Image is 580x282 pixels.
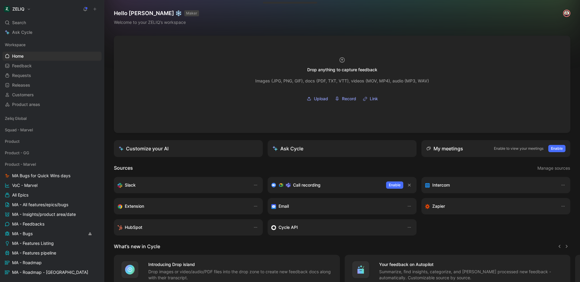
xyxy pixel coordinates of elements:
[12,173,70,179] span: MA Bugs for Quick Wins days
[2,148,101,157] div: Product - GG
[2,239,101,248] a: MA - Features Listing
[564,10,570,16] img: avatar
[2,114,101,125] div: Zeliq Global
[12,6,24,12] h1: ZELIQ
[389,182,401,188] span: Enable
[2,181,101,190] a: VoC - Marvel
[272,145,303,152] div: Ask Cycle
[432,181,450,189] h3: Intercom
[279,224,298,231] h3: Cycle API
[425,203,555,210] div: Capture feedback from thousands of sources with Zapier (survey results, recordings, sheets, etc).
[184,10,199,16] button: MAKER
[125,181,136,189] h3: Slack
[12,250,56,256] span: MA - Features pipeline
[2,40,101,49] div: Workspace
[2,148,101,159] div: Product - GG
[432,203,445,210] h3: Zapier
[2,229,101,238] a: MA - Bugs
[93,269,99,275] button: View actions
[425,181,555,189] div: Sync your customers, send feedback and get updates in Intercom
[93,173,99,179] button: View actions
[2,125,101,136] div: Squad - Marvel
[5,42,26,48] span: Workspace
[255,77,429,85] div: Images (JPG, PNG, GIF), docs (PDF, TXT, VTT), videos (MOV, MP4), audio (MP3, WAV)
[12,269,88,275] span: MA - Roadmap - [GEOGRAPHIC_DATA]
[114,140,263,157] a: Customize your AI
[2,61,101,70] a: Feedback
[119,145,169,152] div: Customize your AI
[12,192,28,198] span: All Epics
[548,145,565,152] button: Enable
[2,137,101,148] div: Product
[148,261,333,268] h4: Introducing Drop island
[268,140,417,157] button: Ask Cycle
[93,221,99,227] button: View actions
[5,161,36,167] span: Product - Marvel
[307,66,377,73] div: Drop anything to capture feedback
[379,269,563,281] p: Summarize, find insights, categorize, and [PERSON_NAME] processed new feedback - automatically. C...
[379,261,563,268] h4: Your feedback on Autopilot
[93,260,99,266] button: View actions
[279,203,289,210] h3: Email
[5,115,27,121] span: Zeliq Global
[12,92,34,98] span: Customers
[12,29,32,36] span: Ask Cycle
[267,3,295,5] div: Docs, images, videos, audio files, links & more
[271,224,401,231] div: Sync customers & send feedback from custom sources. Get inspired by our favorite use case
[2,200,101,209] a: MA - All features/epics/bugs
[333,94,358,103] button: Record
[12,202,68,208] span: MA - All features/epics/bugs
[293,181,321,189] h3: Call recording
[114,243,160,250] h2: What’s new in Cycle
[93,202,99,208] button: View actions
[118,203,247,210] div: Capture feedback from anywhere on the web
[2,220,101,229] a: MA - Feedbacks
[537,165,570,172] span: Manage sources
[2,210,101,219] a: MA - Insights/product area/date
[93,250,99,256] button: View actions
[2,248,101,258] a: MA - Features pipeline
[93,211,99,217] button: View actions
[2,125,101,134] div: Squad - Marvel
[114,10,199,17] h1: Hello [PERSON_NAME] ❄️
[2,5,32,13] button: ZELIQZELIQ
[370,95,378,102] span: Link
[12,211,76,217] span: MA - Insights/product area/date
[12,82,30,88] span: Releases
[2,191,101,200] a: All Epics
[2,268,101,277] a: MA - Roadmap - [GEOGRAPHIC_DATA]
[5,138,20,144] span: Product
[2,258,101,267] a: MA - Roadmap
[148,269,333,281] p: Drop images or video/audio/PDF files into the drop zone to create new feedback docs along with th...
[125,224,142,231] h3: HubSpot
[2,28,101,37] a: Ask Cycle
[12,19,26,26] span: Search
[271,181,381,189] div: Record & transcribe meetings from Zoom, Meet & Teams.
[114,19,199,26] div: Welcome to your ZELIQ’s workspace
[93,192,99,198] button: View actions
[361,94,380,103] button: Link
[12,101,40,107] span: Product areas
[12,260,42,266] span: MA - Roadmap
[12,63,32,69] span: Feedback
[2,71,101,80] a: Requests
[2,100,101,109] a: Product areas
[342,95,356,102] span: Record
[2,137,101,146] div: Product
[4,6,10,12] img: ZELIQ
[494,146,543,152] p: Enable to view your meetings
[271,203,401,210] div: Forward emails to your feedback inbox
[12,240,54,246] span: MA - Features Listing
[5,150,29,156] span: Product - GG
[12,221,44,227] span: MA - Feedbacks
[386,181,403,189] button: Enable
[551,146,563,152] span: Enable
[2,90,101,99] a: Customers
[267,0,295,3] div: Drop anything here to capture feedback
[426,145,463,152] div: My meetings
[12,182,37,188] span: VoC - Marvel
[304,94,330,103] button: Upload
[114,164,133,172] h2: Sources
[2,52,101,61] a: Home
[2,160,101,277] div: Product - MarvelMA Bugs for Quick Wins daysVoC - MarvelAll EpicsMA - All features/epics/bugsMA - ...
